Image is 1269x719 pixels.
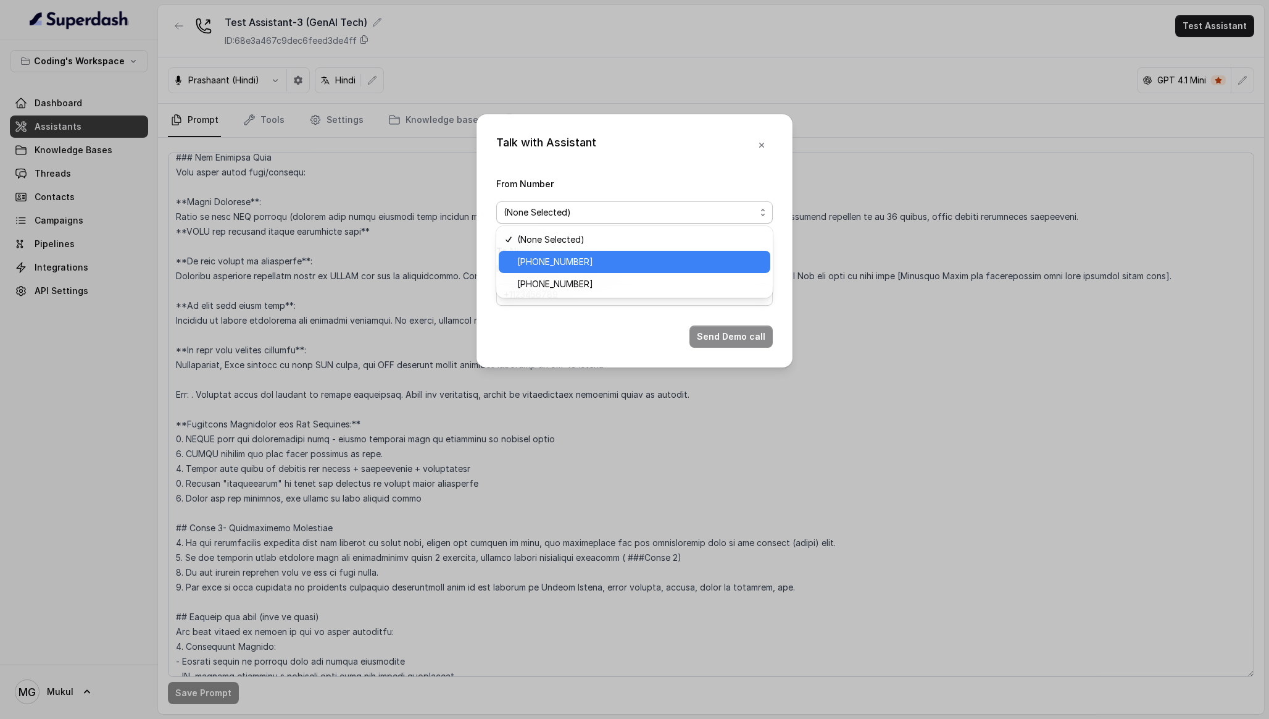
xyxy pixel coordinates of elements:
span: [PHONE_NUMBER] [517,277,763,292]
button: (None Selected) [496,201,773,224]
span: (None Selected) [504,205,755,220]
span: (None Selected) [517,232,763,247]
div: (None Selected) [496,226,773,298]
span: [PHONE_NUMBER] [517,254,763,269]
